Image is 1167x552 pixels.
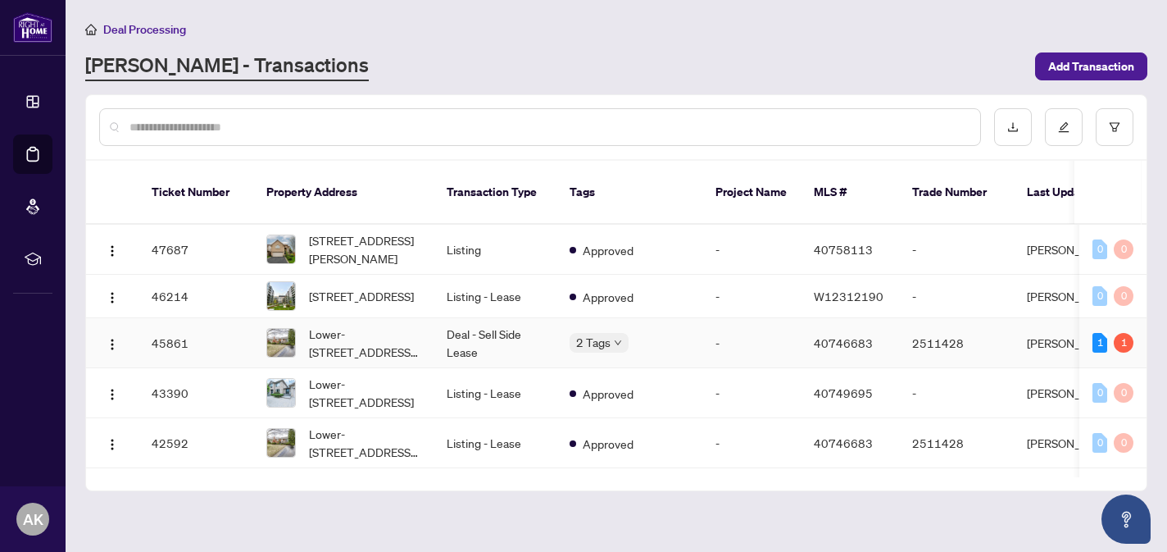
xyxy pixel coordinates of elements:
[106,388,119,401] img: Logo
[309,287,414,305] span: [STREET_ADDRESS]
[267,329,295,357] img: thumbnail-img
[103,22,186,37] span: Deal Processing
[1114,433,1133,453] div: 0
[1092,333,1107,353] div: 1
[309,375,420,411] span: Lower-[STREET_ADDRESS]
[13,12,52,43] img: logo
[899,161,1014,225] th: Trade Number
[99,283,125,309] button: Logo
[434,225,556,275] td: Listing
[899,418,1014,468] td: 2511428
[801,161,899,225] th: MLS #
[814,335,873,350] span: 40746683
[138,225,253,275] td: 47687
[1014,318,1137,368] td: [PERSON_NAME]
[1114,383,1133,403] div: 0
[23,508,43,531] span: AK
[1092,240,1107,259] div: 0
[702,161,801,225] th: Project Name
[899,368,1014,418] td: -
[106,244,119,258] img: Logo
[138,275,253,318] td: 46214
[1007,121,1019,133] span: download
[702,318,801,368] td: -
[702,418,801,468] td: -
[583,241,633,259] span: Approved
[814,289,883,303] span: W12312190
[267,379,295,407] img: thumbnail-img
[576,333,611,352] span: 2 Tags
[267,235,295,263] img: thumbnail-img
[434,318,556,368] td: Deal - Sell Side Lease
[99,380,125,406] button: Logo
[106,438,119,451] img: Logo
[1114,286,1133,306] div: 0
[138,418,253,468] td: 42592
[583,385,633,403] span: Approved
[253,161,434,225] th: Property Address
[106,338,119,351] img: Logo
[1048,53,1134,80] span: Add Transaction
[1092,383,1107,403] div: 0
[1014,275,1137,318] td: [PERSON_NAME]
[814,385,873,400] span: 40749695
[99,330,125,356] button: Logo
[309,231,420,267] span: [STREET_ADDRESS][PERSON_NAME]
[434,161,556,225] th: Transaction Type
[814,436,873,450] span: 40746683
[899,318,1014,368] td: 2511428
[1114,333,1133,353] div: 1
[556,161,702,225] th: Tags
[814,242,873,257] span: 40758113
[309,425,420,461] span: Lower-[STREET_ADDRESS][PERSON_NAME]
[138,368,253,418] td: 43390
[1045,108,1083,146] button: edit
[583,435,633,453] span: Approved
[1109,121,1120,133] span: filter
[1092,433,1107,453] div: 0
[994,108,1032,146] button: download
[1014,225,1137,275] td: [PERSON_NAME]
[1035,52,1147,80] button: Add Transaction
[1058,121,1069,133] span: edit
[434,275,556,318] td: Listing - Lease
[702,225,801,275] td: -
[1092,286,1107,306] div: 0
[1014,161,1137,225] th: Last Updated By
[138,161,253,225] th: Ticket Number
[899,225,1014,275] td: -
[99,430,125,456] button: Logo
[1014,368,1137,418] td: [PERSON_NAME]
[309,325,420,361] span: Lower-[STREET_ADDRESS][PERSON_NAME]
[702,368,801,418] td: -
[85,24,97,35] span: home
[1096,108,1133,146] button: filter
[138,318,253,368] td: 45861
[434,418,556,468] td: Listing - Lease
[899,275,1014,318] td: -
[267,429,295,457] img: thumbnail-img
[702,275,801,318] td: -
[1101,495,1151,544] button: Open asap
[1014,418,1137,468] td: [PERSON_NAME]
[1114,240,1133,259] div: 0
[106,291,119,304] img: Logo
[99,236,125,262] button: Logo
[85,52,369,81] a: [PERSON_NAME] - Transactions
[583,288,633,306] span: Approved
[434,368,556,418] td: Listing - Lease
[614,339,622,347] span: down
[267,282,295,310] img: thumbnail-img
